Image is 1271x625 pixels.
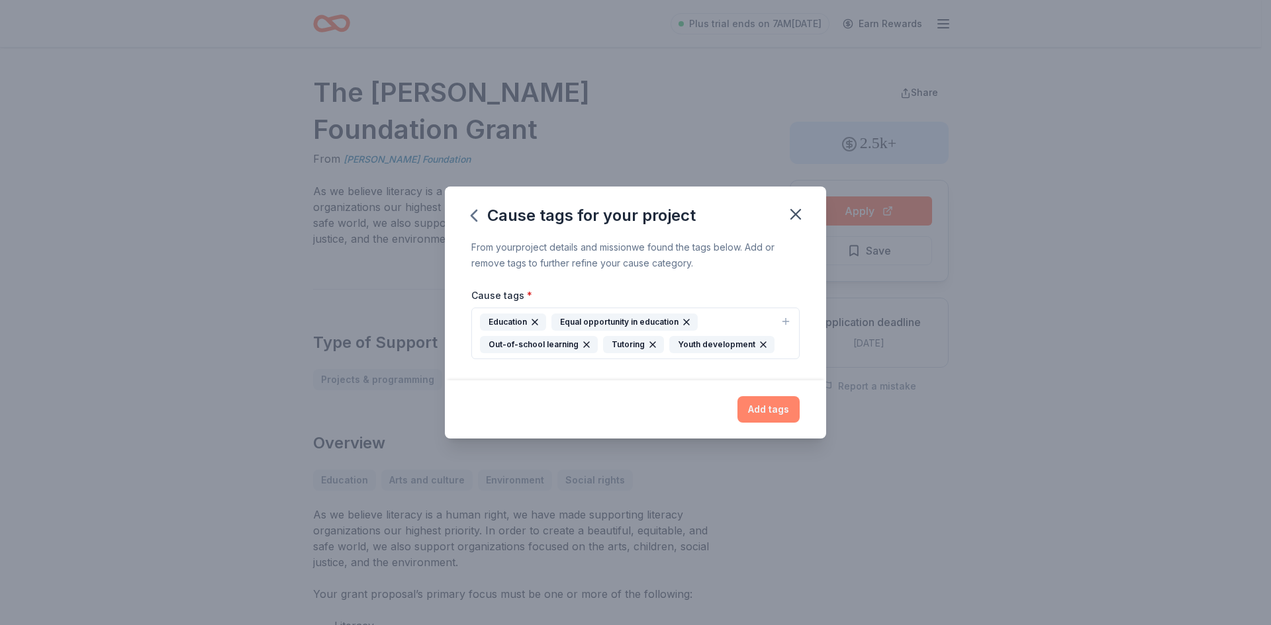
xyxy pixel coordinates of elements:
[471,205,696,226] div: Cause tags for your project
[480,313,546,331] div: Education
[669,336,775,353] div: Youth development
[737,396,800,423] button: Add tags
[603,336,664,353] div: Tutoring
[480,336,598,353] div: Out-of-school learning
[551,313,698,331] div: Equal opportunity in education
[471,308,800,359] button: EducationEqual opportunity in educationOut-of-school learningTutoringYouth development
[471,239,800,271] div: From your project details and mission we found the tags below. Add or remove tags to further refi...
[471,289,532,302] label: Cause tags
